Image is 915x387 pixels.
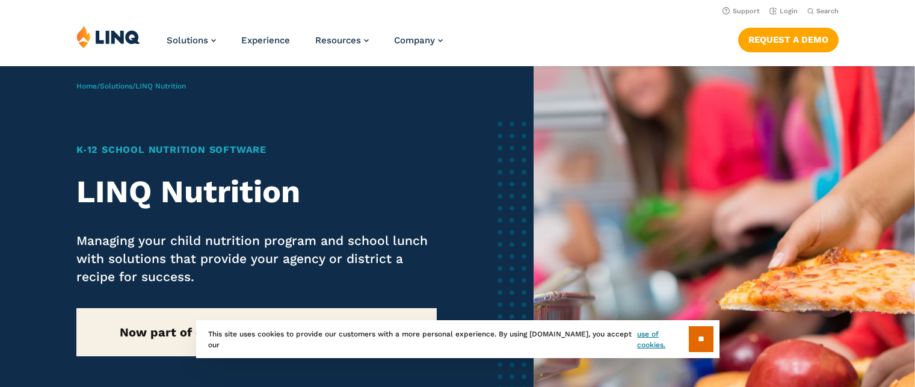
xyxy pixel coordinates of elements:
a: Experience [241,35,290,46]
a: Solutions [100,82,132,90]
span: LINQ Nutrition [135,82,186,90]
a: Request a Demo [738,28,839,52]
a: Company [394,35,443,46]
span: Solutions [167,35,208,46]
a: use of cookies. [637,329,688,350]
img: LINQ | K‑12 Software [76,25,140,48]
a: Login [769,7,798,15]
nav: Button Navigation [738,25,839,52]
a: Solutions [167,35,216,46]
a: Home [76,82,97,90]
p: Managing your child nutrition program and school lunch with solutions that provide your agency or... [76,232,437,286]
strong: Now part of our new [120,325,393,339]
span: Search [816,7,839,15]
button: Open Search Bar [807,7,839,16]
span: Resources [315,35,361,46]
h1: K‑12 School Nutrition Software [76,143,437,157]
a: Support [722,7,760,15]
div: This site uses cookies to provide our customers with a more personal experience. By using [DOMAIN... [196,320,719,358]
span: / / [76,82,186,90]
span: Company [394,35,435,46]
nav: Primary Navigation [167,25,443,65]
a: Resources [315,35,369,46]
strong: LINQ Nutrition [76,173,300,210]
